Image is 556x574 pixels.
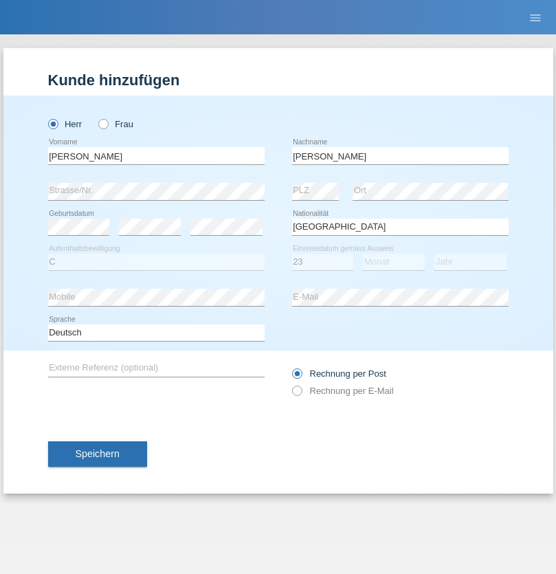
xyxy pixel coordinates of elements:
label: Herr [48,119,82,129]
h1: Kunde hinzufügen [48,71,509,89]
a: menu [522,13,549,21]
label: Rechnung per E-Mail [292,386,394,396]
label: Frau [98,119,133,129]
input: Frau [98,119,107,128]
label: Rechnung per Post [292,368,386,379]
button: Speichern [48,441,147,467]
input: Herr [48,119,57,128]
input: Rechnung per Post [292,368,301,386]
input: Rechnung per E-Mail [292,386,301,403]
span: Speichern [76,448,120,459]
i: menu [529,11,542,25]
